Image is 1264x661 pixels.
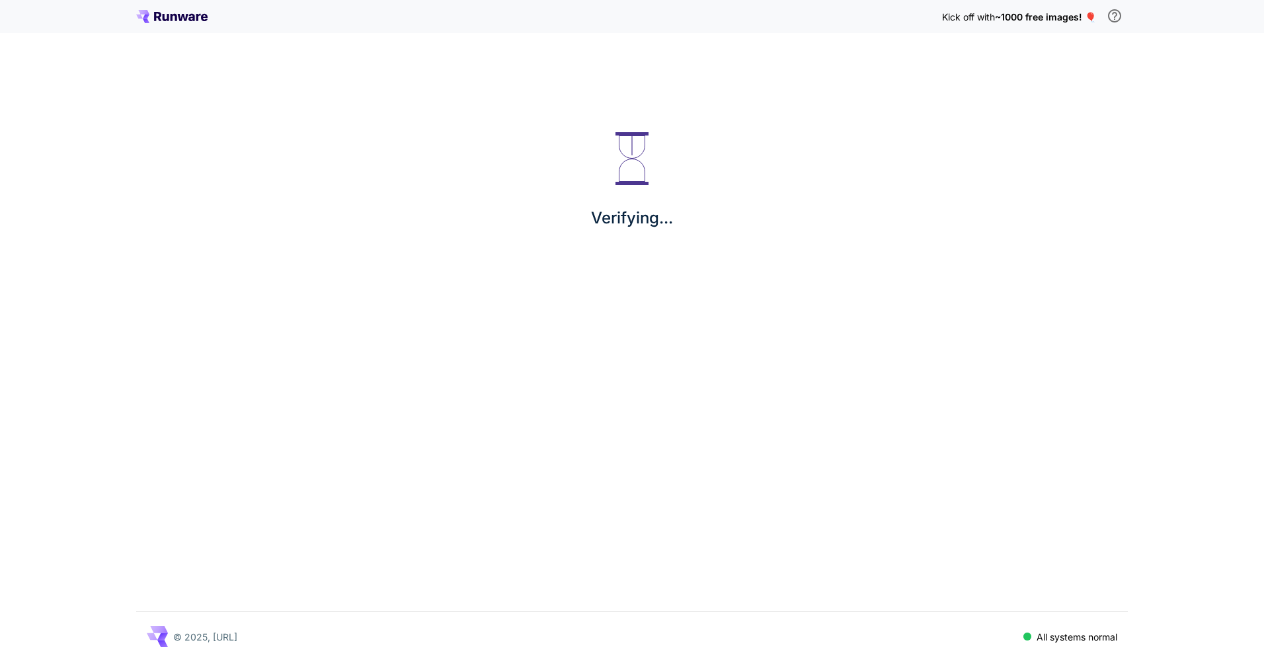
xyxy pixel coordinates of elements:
p: Verifying... [591,206,673,230]
button: In order to qualify for free credit, you need to sign up with a business email address and click ... [1101,3,1128,29]
p: All systems normal [1037,630,1117,644]
span: ~1000 free images! 🎈 [995,11,1096,22]
p: © 2025, [URL] [173,630,237,644]
span: Kick off with [942,11,995,22]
